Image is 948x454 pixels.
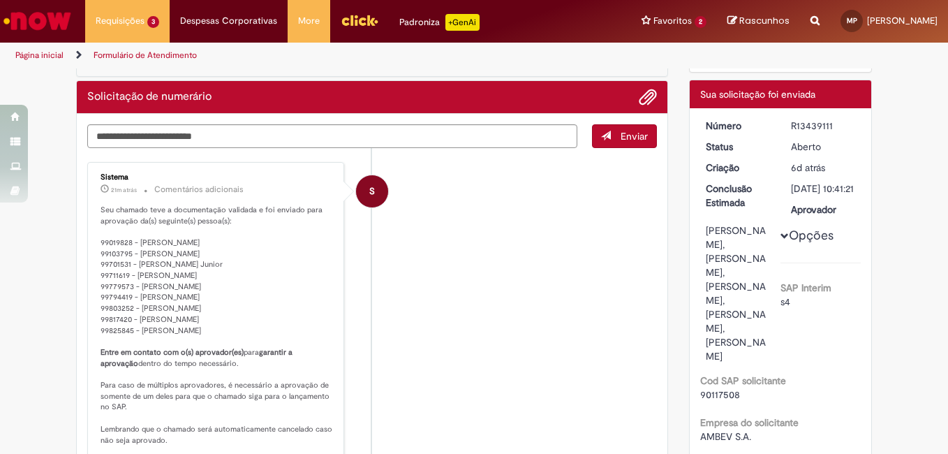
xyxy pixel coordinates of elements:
div: 22/08/2025 10:41:17 [791,161,856,175]
div: [DATE] 10:41:21 [791,182,856,196]
a: Rascunhos [727,15,790,28]
span: MP [847,16,857,25]
span: s4 [780,295,790,308]
div: Sistema [101,173,333,182]
span: 3 [147,16,159,28]
span: [PERSON_NAME] [867,15,938,27]
p: +GenAi [445,14,480,31]
span: Requisições [96,14,145,28]
dt: Criação [695,161,781,175]
time: 28/08/2025 08:46:52 [111,186,137,194]
div: System [356,175,388,207]
textarea: Digite sua mensagem aqui... [87,124,577,148]
div: R13439111 [791,119,856,133]
b: Empresa do solicitante [700,416,799,429]
span: AMBEV S.A. [700,430,751,443]
span: S [369,175,375,208]
span: Enviar [621,130,648,142]
dt: Aprovador [780,203,866,217]
div: Padroniza [399,14,480,31]
ul: Trilhas de página [10,43,621,68]
div: [PERSON_NAME], [PERSON_NAME], [PERSON_NAME], [PERSON_NAME], [PERSON_NAME] [706,224,771,363]
span: 21m atrás [111,186,137,194]
span: 90117508 [700,388,740,401]
b: Entre em contato com o(s) aprovador(es) [101,347,244,358]
span: 2 [695,16,706,28]
span: Despesas Corporativas [180,14,277,28]
div: Aberto [791,140,856,154]
span: Rascunhos [739,14,790,27]
img: ServiceNow [1,7,73,35]
b: garantir a aprovação [101,347,295,369]
small: Comentários adicionais [154,184,244,196]
span: Favoritos [653,14,692,28]
span: More [298,14,320,28]
dt: Número [695,119,781,133]
a: Formulário de Atendimento [94,50,197,61]
b: SAP Interim [780,281,831,294]
img: click_logo_yellow_360x200.png [341,10,378,31]
time: 22/08/2025 10:41:17 [791,161,825,174]
a: Página inicial [15,50,64,61]
p: Seu chamado teve a documentação validada e foi enviado para aprovação da(s) seguinte(s) pessoa(s)... [101,205,333,446]
button: Adicionar anexos [639,88,657,106]
b: Cod SAP solicitante [700,374,786,387]
span: 6d atrás [791,161,825,174]
dt: Conclusão Estimada [695,182,781,210]
h2: Solicitação de numerário Histórico de tíquete [87,91,212,103]
dt: Status [695,140,781,154]
button: Enviar [592,124,657,148]
span: Sua solicitação foi enviada [700,88,815,101]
